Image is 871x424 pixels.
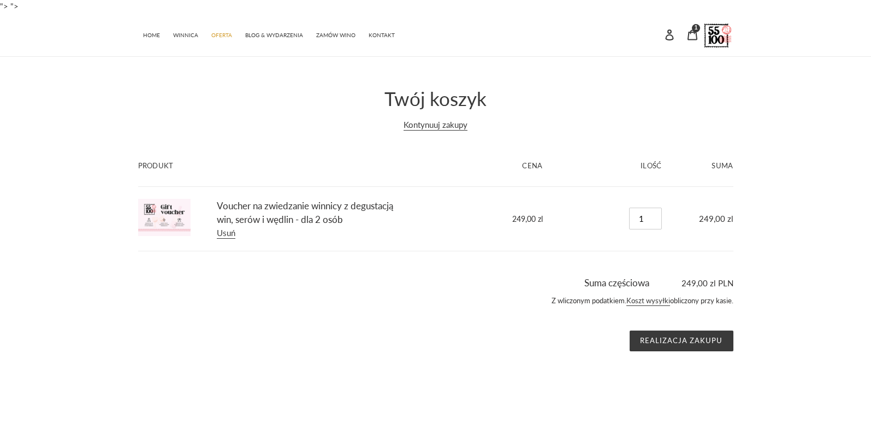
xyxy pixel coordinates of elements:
[138,145,406,186] th: Produkt
[211,32,232,39] span: OFERTA
[695,25,698,31] span: 1
[138,290,733,317] div: Z wliczonym podatkiem. obliczony przy kasie.
[316,32,355,39] span: ZAMÓW WINO
[245,32,303,39] span: BLOG & WYDARZENIA
[369,32,395,39] span: KONTAKT
[404,120,467,131] a: Kontynuuj zakupy
[138,87,733,110] h1: Twój koszyk
[626,296,670,306] a: Koszt wysyłki
[311,26,361,42] a: ZAMÓW WINO
[217,228,235,239] a: Usuń Voucher na zwiedzanie winnicy z degustacją win, serów i wędlin - dla 2 osób
[406,145,555,186] th: Cena
[173,32,198,39] span: WINNICA
[681,22,704,46] a: 1
[138,26,165,42] a: HOME
[217,200,393,226] a: Voucher na zwiedzanie winnicy z degustacją win, serów i wędlin - dla 2 osób
[240,26,309,42] a: BLOG & WYDARZENIA
[630,331,733,351] input: Realizacja zakupu
[699,214,733,223] span: 249,00 zl
[584,277,649,288] span: Suma częściowa
[168,26,204,42] a: WINNICA
[143,32,160,39] span: HOME
[418,213,543,225] dd: 249,00 zl
[206,26,238,42] a: OFERTA
[651,277,733,290] span: 249,00 zl PLN
[674,145,733,186] th: Suma
[555,145,674,186] th: Ilość
[363,26,400,42] a: KONTAKT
